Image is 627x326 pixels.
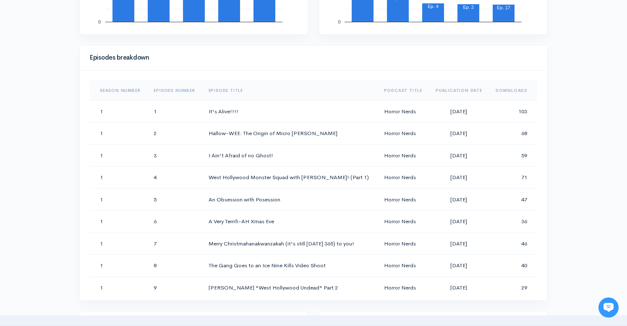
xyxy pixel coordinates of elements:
[202,167,377,189] td: West Hollywood Monster Squad with [PERSON_NAME]! (Part 1)
[202,188,377,211] td: An Obsession with Posession
[489,144,537,167] td: 59
[377,100,429,123] td: Horror Nerds
[147,144,201,167] td: 3
[202,123,377,145] td: Hallow-WEE: The Origin of Micro [PERSON_NAME]
[429,188,489,211] td: [DATE]
[338,19,340,24] text: 0
[489,211,537,233] td: 36
[429,123,489,145] td: [DATE]
[90,54,532,61] h4: Episodes breakdown
[54,116,101,123] span: New conversation
[429,255,489,277] td: [DATE]
[377,81,429,101] th: Sort column
[489,81,537,101] th: Sort column
[90,144,147,167] td: 1
[13,41,155,54] h1: Hi 👋
[202,276,377,299] td: [PERSON_NAME] "West Hollywood Undead" Part 2
[429,167,489,189] td: [DATE]
[90,81,147,101] th: Sort column
[377,276,429,299] td: Horror Nerds
[147,276,201,299] td: 9
[90,232,147,255] td: 1
[147,81,201,101] th: Sort column
[202,100,377,123] td: It's Alive!!!!
[463,5,474,10] text: Ep. 2
[147,123,201,145] td: 2
[429,276,489,299] td: [DATE]
[377,255,429,277] td: Horror Nerds
[202,255,377,277] td: The Gang Goes to an Ice Nine Kills Video Shoot
[11,144,157,154] p: Find an answer quickly
[377,123,429,145] td: Horror Nerds
[489,188,537,211] td: 47
[489,100,537,123] td: 103
[90,123,147,145] td: 1
[429,232,489,255] td: [DATE]
[377,232,429,255] td: Horror Nerds
[90,167,147,189] td: 1
[202,81,377,101] th: Sort column
[90,211,147,233] td: 1
[489,232,537,255] td: 46
[147,255,201,277] td: 8
[377,167,429,189] td: Horror Nerds
[13,56,155,96] h2: Just let us know if you need anything and we'll be happy to help! 🙂
[489,276,537,299] td: 29
[428,4,439,9] text: Ep. 4
[90,188,147,211] td: 1
[489,255,537,277] td: 40
[147,232,201,255] td: 7
[489,167,537,189] td: 71
[24,158,150,175] input: Search articles
[489,123,537,145] td: 68
[90,255,147,277] td: 1
[90,276,147,299] td: 1
[90,100,147,123] td: 1
[98,19,101,24] text: 0
[13,111,155,128] button: New conversation
[202,232,377,255] td: Merry Christmahanakwanzakah (it's still [DATE] 365) to you!
[147,211,201,233] td: 6
[147,167,201,189] td: 4
[497,5,510,10] text: Ep. 17
[429,144,489,167] td: [DATE]
[202,211,377,233] td: A Very Terrifi-AH Xmas Eve
[147,100,201,123] td: 1
[377,144,429,167] td: Horror Nerds
[202,144,377,167] td: I Ain't Afraid of no Ghost!
[377,211,429,233] td: Horror Nerds
[429,81,489,101] th: Sort column
[429,211,489,233] td: [DATE]
[377,188,429,211] td: Horror Nerds
[598,297,619,318] iframe: gist-messenger-bubble-iframe
[429,100,489,123] td: [DATE]
[147,188,201,211] td: 5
